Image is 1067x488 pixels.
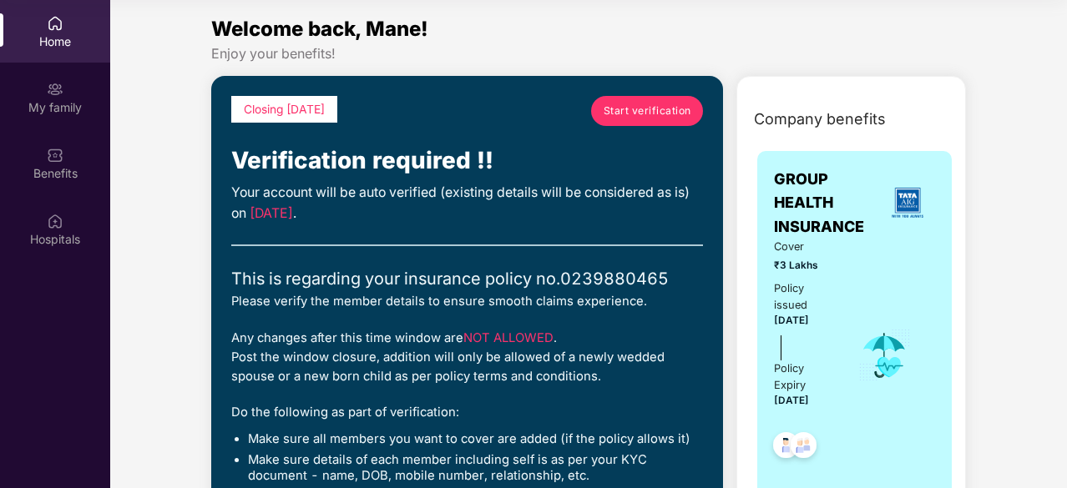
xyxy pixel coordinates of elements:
div: Do the following as part of verification: [231,403,703,422]
span: Start verification [604,103,691,118]
span: Closing [DATE] [244,103,325,116]
div: Verification required !! [231,143,703,179]
span: [DATE] [774,314,809,326]
img: svg+xml;base64,PHN2ZyBpZD0iSG9zcGl0YWxzIiB4bWxucz0iaHR0cDovL3d3dy53My5vcmcvMjAwMC9zdmciIHdpZHRoPS... [47,213,63,229]
div: Policy Expiry [774,360,835,394]
li: Make sure all members you want to cover are added (if the policy allows it) [248,431,703,448]
img: svg+xml;base64,PHN2ZyBpZD0iSG9tZSIgeG1sbnM9Imh0dHA6Ly93d3cudzMub3JnLzIwMDAvc3ZnIiB3aWR0aD0iMjAiIG... [47,15,63,32]
span: GROUP HEALTH INSURANCE [774,168,880,239]
span: [DATE] [774,395,809,406]
div: Please verify the member details to ensure smooth claims experience. [231,292,703,311]
span: NOT ALLOWED [463,330,554,345]
img: svg+xml;base64,PHN2ZyB4bWxucz0iaHR0cDovL3d3dy53My5vcmcvMjAwMC9zdmciIHdpZHRoPSI0OC45NDMiIGhlaWdodD... [766,427,807,468]
img: svg+xml;base64,PHN2ZyB4bWxucz0iaHR0cDovL3d3dy53My5vcmcvMjAwMC9zdmciIHdpZHRoPSI0OC45NDMiIGhlaWdodD... [783,427,824,468]
div: Your account will be auto verified (existing details will be considered as is) on . [231,183,703,224]
span: Cover [774,239,835,255]
div: This is regarding your insurance policy no. 0239880465 [231,266,703,292]
span: Company benefits [754,108,886,131]
img: svg+xml;base64,PHN2ZyBpZD0iQmVuZWZpdHMiIHhtbG5zPSJodHRwOi8vd3d3LnczLm9yZy8yMDAwL3N2ZyIgd2lkdGg9Ij... [47,147,63,164]
div: Enjoy your benefits! [211,45,966,63]
img: svg+xml;base64,PHN2ZyB3aWR0aD0iMjAiIGhlaWdodD0iMjAiIHZpZXdCb3g9IjAgMCAyMCAyMCIgZmlsbD0ibm9uZSIgeG... [47,81,63,98]
img: insurerLogo [885,180,930,225]
div: Any changes after this time window are . Post the window closure, addition will only be allowed o... [231,329,703,387]
img: icon [857,328,912,383]
a: Start verification [591,96,703,126]
span: Welcome back, Mane! [211,17,428,41]
span: ₹3 Lakhs [774,258,835,274]
div: Policy issued [774,280,835,314]
li: Make sure details of each member including self is as per your KYC document - name, DOB, mobile n... [248,452,703,485]
span: [DATE] [250,205,293,221]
